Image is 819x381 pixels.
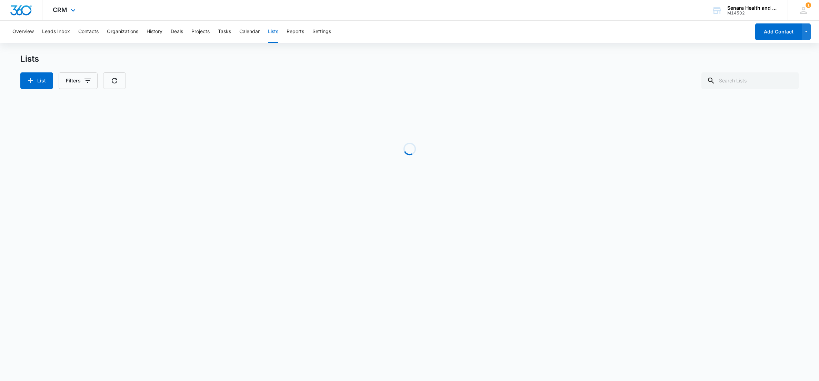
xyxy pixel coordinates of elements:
[755,23,802,40] button: Add Contact
[78,21,99,43] button: Contacts
[147,21,162,43] button: History
[20,72,53,89] button: List
[12,21,34,43] button: Overview
[191,21,210,43] button: Projects
[287,21,304,43] button: Reports
[218,21,231,43] button: Tasks
[727,5,778,11] div: account name
[59,72,98,89] button: Filters
[20,54,39,64] h1: Lists
[806,2,811,8] span: 1
[727,11,778,16] div: account id
[171,21,183,43] button: Deals
[268,21,278,43] button: Lists
[42,21,70,43] button: Leads Inbox
[239,21,260,43] button: Calendar
[312,21,331,43] button: Settings
[53,6,67,13] span: CRM
[806,2,811,8] div: notifications count
[107,21,138,43] button: Organizations
[701,72,799,89] input: Search Lists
